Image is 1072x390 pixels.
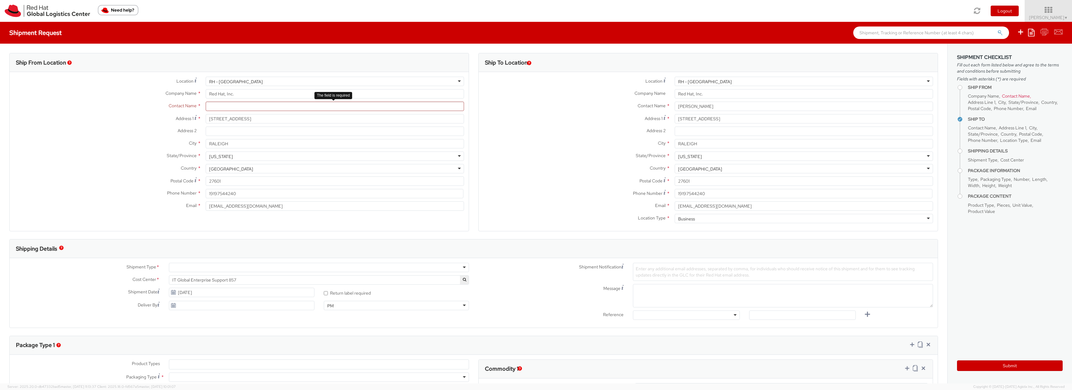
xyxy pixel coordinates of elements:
[132,361,160,366] span: Product Types
[968,157,998,163] span: Shipment Type
[655,203,666,208] span: Email
[638,103,666,108] span: Contact Name
[61,384,96,389] span: master, [DATE] 11:13:37
[968,183,979,188] span: Width
[16,246,57,252] h3: Shipping Details
[678,216,695,222] div: Business
[167,153,197,158] span: State/Province
[324,289,372,296] label: Return label required
[982,183,995,188] span: Height
[1000,137,1028,143] span: Location Type
[139,384,176,389] span: master, [DATE] 10:01:07
[634,90,666,96] span: Company Name
[189,140,197,146] span: City
[1001,131,1016,137] span: Country
[16,342,55,348] h3: Package Type 1
[170,178,194,184] span: Postal Code
[127,264,156,271] span: Shipment Type
[181,165,197,171] span: Country
[98,5,138,15] button: Need help?
[968,168,1063,173] h4: Package Information
[636,266,915,278] span: Enter any additional email addresses, separated by comma, for individuals who should receive noti...
[178,128,197,133] span: Address 2
[603,312,624,317] span: Reference
[968,125,996,131] span: Contact Name
[5,5,90,17] img: rh-logistics-00dfa346123c4ec078e1.svg
[968,137,997,143] span: Phone Number
[138,302,157,308] span: Deliver By
[650,165,666,171] span: Country
[957,62,1063,74] span: Fill out each form listed below and agree to the terms and conditions before submitting
[167,190,197,196] span: Phone Number
[997,202,1010,208] span: Pieces
[968,202,994,208] span: Product Type
[968,99,995,105] span: Address Line 1
[639,178,663,184] span: Postal Code
[678,166,722,172] div: [GEOGRAPHIC_DATA]
[324,291,328,295] input: Return label required
[169,275,469,285] span: IT Global Enterprise Support 857
[636,153,666,158] span: State/Province
[645,78,663,84] span: Location
[968,106,991,111] span: Postal Code
[209,79,263,85] div: RH - [GEOGRAPHIC_DATA]
[645,116,663,121] span: Address 1
[957,76,1063,82] span: Fields with asterisks (*) are required
[327,303,334,309] div: PM
[1064,15,1068,20] span: ▼
[973,384,1065,389] span: Copyright © [DATE]-[DATE] Agistix Inc., All Rights Reserved
[176,116,194,121] span: Address 1
[968,85,1063,90] h4: Ship From
[633,190,663,196] span: Phone Number
[658,140,666,146] span: City
[1002,93,1030,99] span: Contact Name
[165,90,197,96] span: Company Name
[968,93,999,99] span: Company Name
[968,176,978,182] span: Type
[991,6,1019,16] button: Logout
[172,277,466,283] span: IT Global Enterprise Support 857
[968,131,998,137] span: State/Province
[999,125,1026,131] span: Address Line 1
[1029,15,1068,20] span: [PERSON_NAME]
[97,384,176,389] span: Client: 2025.18.0-fd567a5
[209,166,253,172] div: [GEOGRAPHIC_DATA]
[1026,106,1036,111] span: Email
[1014,176,1029,182] span: Number
[603,286,620,291] span: Message
[968,117,1063,122] h4: Ship To
[1029,125,1036,131] span: City
[853,26,1009,39] input: Shipment, Tracking or Reference Number (at least 4 chars)
[485,366,519,372] h3: Commodity 1
[998,99,1006,105] span: City
[1041,99,1057,105] span: Country
[1000,157,1024,163] span: Cost Center
[579,264,621,270] span: Shipment Notification
[169,103,197,108] span: Contact Name
[1012,202,1032,208] span: Unit Value
[1031,137,1041,143] span: Email
[176,78,194,84] span: Location
[314,92,352,99] div: The field is required
[1019,131,1042,137] span: Postal Code
[678,79,732,85] div: RH - [GEOGRAPHIC_DATA]
[998,183,1012,188] span: Weight
[186,203,197,208] span: Email
[994,106,1023,111] span: Phone Number
[957,360,1063,371] button: Submit
[1008,99,1038,105] span: State/Province
[128,289,157,295] span: Shipment Date
[678,153,702,160] div: [US_STATE]
[968,194,1063,199] h4: Package Content
[980,176,1011,182] span: Packaging Type
[968,209,995,214] span: Product Value
[132,276,156,283] span: Cost Center
[957,55,1063,60] h3: Shipment Checklist
[16,60,66,66] h3: Ship From Location
[209,153,233,160] div: [US_STATE]
[968,149,1063,153] h4: Shipping Details
[126,374,157,380] span: Packaging Type
[638,215,666,221] span: Location Type
[485,60,528,66] h3: Ship To Location
[9,29,62,36] h4: Shipment Request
